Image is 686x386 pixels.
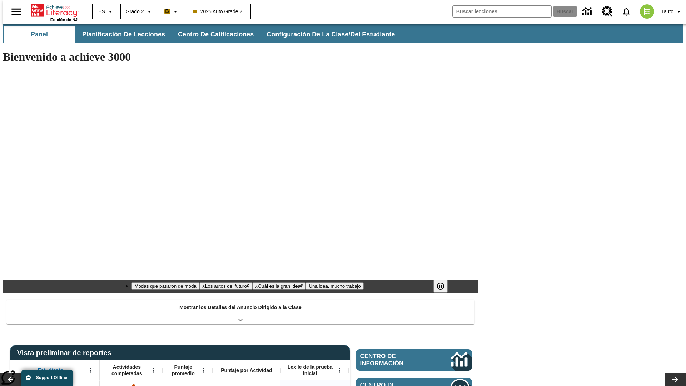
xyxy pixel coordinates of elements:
div: Subbarra de navegación [3,26,401,43]
button: Centro de calificaciones [172,26,259,43]
button: Boost El color de la clase es anaranjado claro. Cambiar el color de la clase. [161,5,183,18]
button: Diapositiva 3 ¿Cuál es la gran idea? [252,282,306,290]
span: Tauto [661,8,673,15]
button: Support Offline [21,370,73,386]
input: Buscar campo [453,6,551,17]
button: Diapositiva 2 ¿Los autos del futuro? [199,282,253,290]
button: Abrir menú [334,365,345,376]
div: Portada [31,3,78,22]
span: Puntaje promedio [166,364,200,377]
button: Lenguaje: ES, Selecciona un idioma [95,5,118,18]
span: Grado 2 [126,8,144,15]
button: Carrusel de lecciones, seguir [665,373,686,386]
button: Planificación de lecciones [76,26,171,43]
button: Abrir menú [198,365,209,376]
span: B [165,7,169,16]
span: 2025 Auto Grade 2 [193,8,243,15]
button: Abrir el menú lateral [6,1,27,22]
button: Diapositiva 4 Una idea, mucho trabajo [306,282,363,290]
button: Diapositiva 1 Modas que pasaron de moda [131,282,199,290]
button: Abrir menú [85,365,96,376]
button: Perfil/Configuración [658,5,686,18]
span: Actividades completadas [103,364,150,377]
span: Centro de información [360,353,427,367]
button: Abrir menú [148,365,159,376]
div: Subbarra de navegación [3,24,683,43]
span: Configuración de la clase/del estudiante [267,30,395,39]
span: Puntaje por Actividad [221,367,272,373]
a: Notificaciones [617,2,636,21]
button: Grado: Grado 2, Elige un grado [123,5,156,18]
p: Mostrar los Detalles del Anuncio Dirigido a la Clase [179,304,302,311]
span: Support Offline [36,375,67,380]
span: Centro de calificaciones [178,30,254,39]
span: Panel [31,30,48,39]
span: Planificación de lecciones [82,30,165,39]
span: Estudiante [38,367,64,373]
span: Lexile de la prueba inicial [284,364,336,377]
a: Portada [31,3,78,18]
a: Centro de información [356,349,472,371]
button: Panel [4,26,75,43]
a: Centro de recursos, Se abrirá en una pestaña nueva. [598,2,617,21]
button: Escoja un nuevo avatar [636,2,658,21]
span: Vista preliminar de reportes [17,349,115,357]
body: Máximo 600 caracteres Presiona Escape para desactivar la barra de herramientas Presiona Alt + F10... [3,6,104,12]
div: Mostrar los Detalles del Anuncio Dirigido a la Clase [6,300,474,324]
a: Centro de información [578,2,598,21]
h1: Bienvenido a achieve 3000 [3,50,478,64]
button: Configuración de la clase/del estudiante [261,26,401,43]
img: avatar image [640,4,654,19]
button: Pausar [433,280,448,293]
div: Pausar [433,280,455,293]
span: ES [98,8,105,15]
span: Edición de NJ [50,18,78,22]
